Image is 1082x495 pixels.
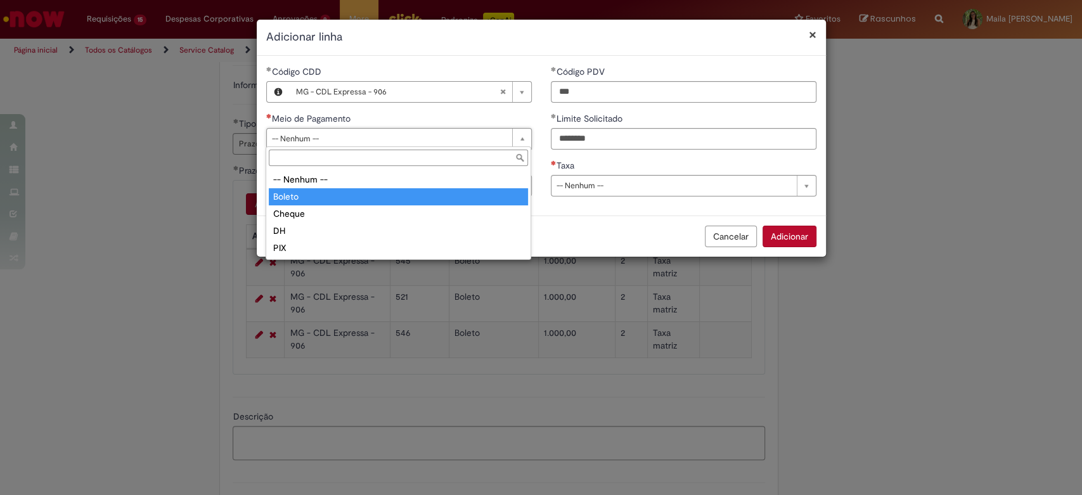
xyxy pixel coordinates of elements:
[269,222,528,240] div: DH
[269,171,528,188] div: -- Nenhum --
[269,188,528,205] div: Boleto
[266,169,531,259] ul: Meio de Pagamento
[269,240,528,257] div: PIX
[269,205,528,222] div: Cheque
